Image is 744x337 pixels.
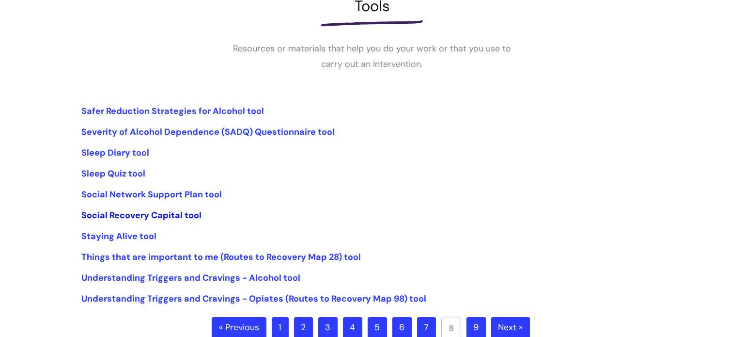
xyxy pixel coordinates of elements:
[81,251,361,263] a: Things that are important to me (Routes to Recovery Map 28) tool
[81,293,426,305] a: Understanding Triggers and Cravings - Opiates (Routes to Recovery Map 98) tool
[81,105,264,117] a: Safer Reduction Strategies for Alcohol tool
[227,41,517,72] p: Resources or materials that help you do your work or that you use to carry out an intervention.
[81,168,145,179] a: Sleep Quiz tool
[81,189,222,200] a: Social Network Support Plan tool
[81,230,156,242] a: Staying Alive tool
[81,209,201,221] a: Social Recovery Capital tool
[81,147,149,159] a: Sleep Diary tool
[81,126,335,138] a: Severity of Alcohol Dependence (SADQ) Questionnaire tool
[81,272,300,284] a: Understanding Triggers and Cravings - Alcohol tool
